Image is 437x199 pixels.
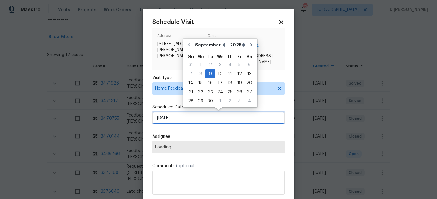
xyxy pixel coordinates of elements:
div: Sun Aug 31 2025 [186,60,196,69]
div: 29 [196,97,205,105]
abbr: Tuesday [208,55,213,59]
div: 27 [244,88,254,96]
div: Wed Sep 10 2025 [215,69,225,78]
div: Fri Oct 03 2025 [235,97,244,106]
div: Thu Sep 11 2025 [225,69,235,78]
div: 7 [186,70,196,78]
div: Tue Sep 30 2025 [205,97,215,106]
div: Sat Sep 06 2025 [244,60,254,69]
div: Tue Sep 16 2025 [205,78,215,88]
div: Fri Sep 05 2025 [235,60,244,69]
select: Month [194,40,229,49]
abbr: Friday [237,55,242,59]
input: M/D/YYYY [152,112,285,124]
select: Year [229,40,247,49]
div: Wed Oct 01 2025 [215,97,225,106]
abbr: Wednesday [217,55,224,59]
abbr: Monday [197,55,204,59]
abbr: Saturday [246,55,252,59]
div: 4 [244,97,254,105]
div: 21 [186,88,196,96]
div: Fri Sep 26 2025 [235,88,244,97]
span: [STREET_ADDRESS][PERSON_NAME][PERSON_NAME] [157,41,205,59]
div: 31 [186,61,196,69]
label: Comments [152,163,285,169]
abbr: Sunday [188,55,194,59]
div: 2 [205,61,215,69]
div: 19 [235,79,244,87]
div: Tue Sep 02 2025 [205,60,215,69]
div: 26 [235,88,244,96]
span: Home Feedback P0 [155,85,273,91]
div: Mon Sep 15 2025 [196,78,205,88]
div: Thu Sep 18 2025 [225,78,235,88]
div: Wed Sep 24 2025 [215,88,225,97]
span: Close [278,19,285,25]
span: Schedule Visit [152,19,194,25]
div: Fri Sep 12 2025 [235,69,244,78]
div: 28 [186,97,196,105]
button: Go to previous month [185,39,194,51]
div: Wed Sep 03 2025 [215,60,225,69]
div: 30 [205,97,215,105]
abbr: Thursday [227,55,233,59]
span: Case [208,33,280,41]
div: 3 [215,61,225,69]
div: 13 [244,70,254,78]
div: 16 [205,79,215,87]
div: 22 [196,88,205,96]
div: 18 [225,79,235,87]
div: Tue Sep 23 2025 [205,88,215,97]
div: 10 [215,70,225,78]
div: Sat Sep 20 2025 [244,78,254,88]
div: Mon Sep 22 2025 [196,88,205,97]
div: 20 [244,79,254,87]
div: 24 [215,88,225,96]
label: Visit Type [152,75,285,81]
div: Thu Sep 04 2025 [225,60,235,69]
div: Mon Sep 08 2025 [196,69,205,78]
div: 8 [196,70,205,78]
div: Mon Sep 01 2025 [196,60,205,69]
div: Wed Sep 17 2025 [215,78,225,88]
div: 3 [235,97,244,105]
div: Fri Sep 19 2025 [235,78,244,88]
div: 25 [225,88,235,96]
div: Tue Sep 09 2025 [205,69,215,78]
div: Sat Sep 13 2025 [244,69,254,78]
div: Thu Oct 02 2025 [225,97,235,106]
div: 14 [186,79,196,87]
div: Sun Sep 14 2025 [186,78,196,88]
span: Loading... [155,145,282,150]
div: Thu Sep 25 2025 [225,88,235,97]
div: Sat Sep 27 2025 [244,88,254,97]
div: 12 [235,70,244,78]
div: 2 [225,97,235,105]
div: 9 [205,70,215,78]
div: 17 [215,79,225,87]
div: 11 [225,70,235,78]
div: 1 [215,97,225,105]
div: 23 [205,88,215,96]
div: 5 [235,61,244,69]
div: 4 [225,61,235,69]
label: Assignee [152,134,285,140]
div: 6 [244,61,254,69]
button: Go to next month [247,39,256,51]
div: Sun Sep 07 2025 [186,69,196,78]
div: Sat Oct 04 2025 [244,97,254,106]
span: (optional) [176,164,196,168]
label: Scheduled Date [152,104,285,110]
div: Sun Sep 28 2025 [186,97,196,106]
span: Address [157,33,205,41]
div: 1 [196,61,205,69]
div: Sun Sep 21 2025 [186,88,196,97]
div: 15 [196,79,205,87]
div: Mon Sep 29 2025 [196,97,205,106]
